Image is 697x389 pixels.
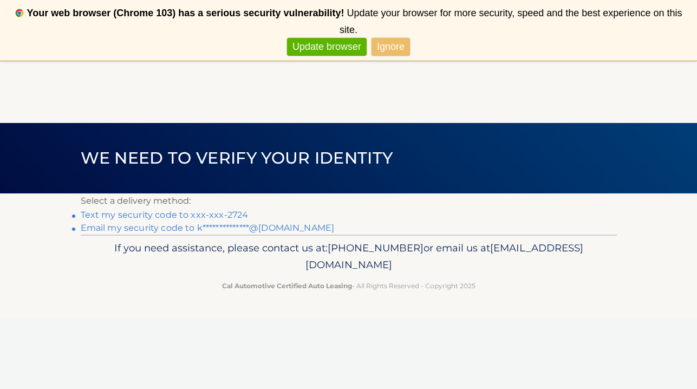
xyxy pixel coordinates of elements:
[88,280,610,291] p: - All Rights Reserved - Copyright 2025
[81,210,249,220] a: Text my security code to xxx-xxx-2724
[340,8,682,35] span: Update your browser for more security, speed and the best experience on this site.
[81,193,617,209] p: Select a delivery method:
[88,239,610,274] p: If you need assistance, please contact us at: or email us at
[81,148,393,168] span: We need to verify your identity
[27,8,344,18] b: Your web browser (Chrome 103) has a serious security vulnerability!
[328,242,424,254] span: [PHONE_NUMBER]
[372,38,410,56] a: Ignore
[222,282,352,290] strong: Cal Automotive Certified Auto Leasing
[287,38,367,56] a: Update browser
